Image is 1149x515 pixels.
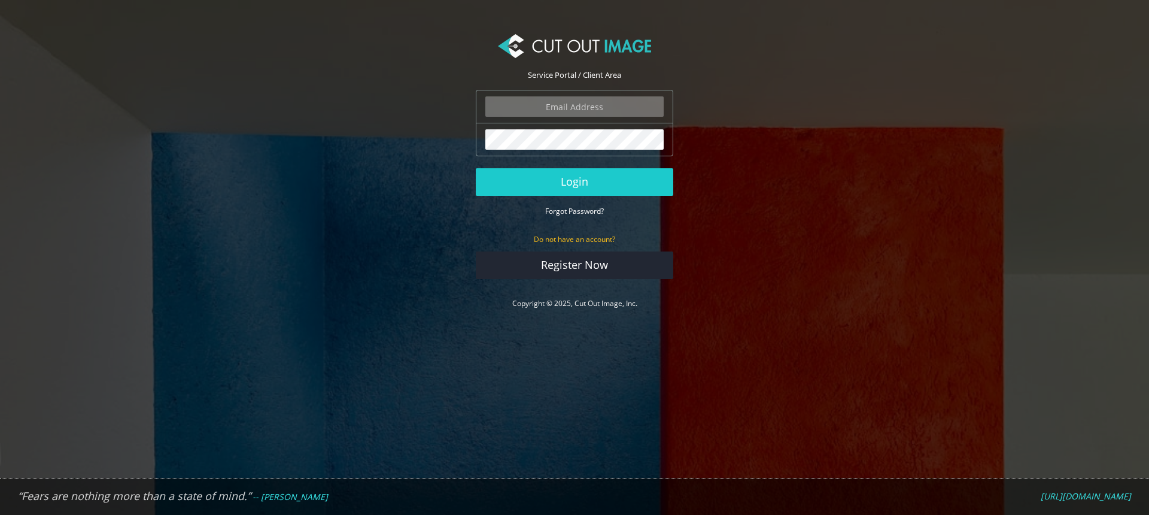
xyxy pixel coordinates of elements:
em: -- [PERSON_NAME] [253,491,328,502]
span: Service Portal / Client Area [528,69,621,80]
small: Forgot Password? [545,206,604,216]
a: Register Now [476,252,673,279]
a: Copyright © 2025, Cut Out Image, Inc. [512,298,637,308]
input: Email Address [485,96,664,117]
em: [URL][DOMAIN_NAME] [1041,490,1131,502]
small: Do not have an account? [534,234,615,244]
a: [URL][DOMAIN_NAME] [1041,491,1131,502]
button: Login [476,168,673,196]
em: “Fears are nothing more than a state of mind.” [18,489,251,503]
img: Cut Out Image [498,34,651,58]
a: Forgot Password? [545,205,604,216]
